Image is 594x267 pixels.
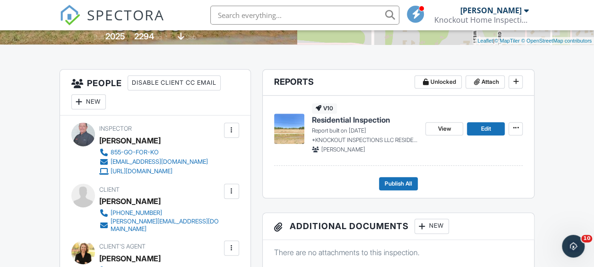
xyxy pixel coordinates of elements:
div: New [71,94,106,109]
div: New [414,219,449,234]
span: Inspector [99,125,132,132]
span: SPECTORA [87,5,164,25]
p: There are no attachments to this inspection. [274,247,523,258]
span: slab [186,34,196,41]
iframe: Intercom live chat [562,235,585,258]
a: [PERSON_NAME] [99,251,161,266]
a: © MapTiler [494,38,520,44]
div: [PERSON_NAME] [99,133,161,148]
div: [URL][DOMAIN_NAME] [111,168,172,175]
a: [PERSON_NAME][EMAIL_ADDRESS][DOMAIN_NAME] [99,218,222,233]
a: SPECTORA [60,13,164,33]
div: [PHONE_NUMBER] [111,209,162,217]
input: Search everything... [210,6,399,25]
a: [URL][DOMAIN_NAME] [99,167,208,176]
span: 10 [581,235,592,242]
span: Client's Agent [99,243,146,250]
div: Disable Client CC Email [128,75,221,90]
span: sq. ft. [155,34,169,41]
div: 2294 [134,31,154,41]
a: Leaflet [477,38,493,44]
a: © OpenStreetMap contributors [521,38,592,44]
a: [EMAIL_ADDRESS][DOMAIN_NAME] [99,157,208,167]
div: [PERSON_NAME] [460,6,521,15]
span: Built [94,34,104,41]
div: [PERSON_NAME][EMAIL_ADDRESS][DOMAIN_NAME] [111,218,222,233]
a: 855-GO-FOR-KO [99,148,208,157]
div: 2025 [105,31,125,41]
a: [PHONE_NUMBER] [99,208,222,218]
h3: People [60,70,250,116]
div: [PERSON_NAME] [99,194,161,208]
span: Client [99,186,120,193]
div: [EMAIL_ADDRESS][DOMAIN_NAME] [111,158,208,166]
div: | [475,37,594,45]
img: The Best Home Inspection Software - Spectora [60,5,80,26]
h3: Additional Documents [263,213,534,240]
div: Knockout Home Inspections LLC [434,15,528,25]
div: 855-GO-FOR-KO [111,149,159,156]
